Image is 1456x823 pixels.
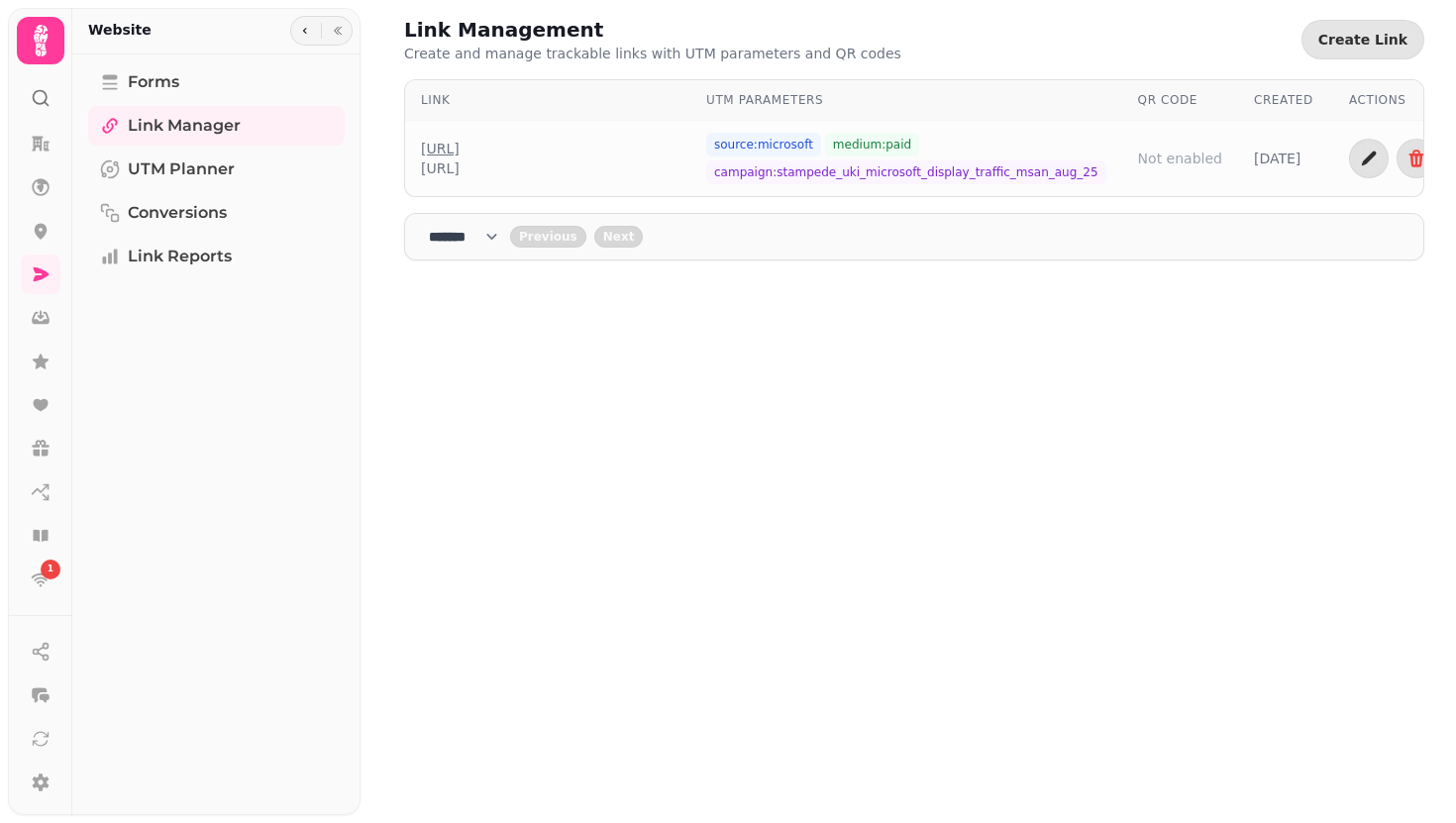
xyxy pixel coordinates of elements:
[1349,139,1389,178] button: Edit
[88,106,345,146] a: Link Manager
[21,560,60,599] a: 1
[128,245,232,268] span: Link Reports
[128,157,235,181] span: UTM Planner
[88,237,345,276] a: Link Reports
[1138,92,1222,108] div: QR Code
[1349,92,1436,108] div: Actions
[88,62,345,102] a: Forms
[404,16,784,44] h2: Link Management
[825,133,919,156] span: medium: paid
[48,563,53,576] span: 1
[421,158,460,178] div: [URL]
[603,231,635,243] span: Next
[1254,149,1300,168] span: [DATE]
[510,226,586,248] button: back
[1254,92,1317,108] div: Created
[128,114,241,138] span: Link Manager
[88,20,152,40] h2: Website
[1138,149,1222,168] span: Not enabled
[404,44,901,63] p: Create and manage trackable links with UTM parameters and QR codes
[1397,139,1436,178] button: Delete
[421,92,675,108] div: Link
[421,139,460,158] a: [URL]
[706,160,1106,184] span: campaign: stampede_uki_microsoft_display_traffic_msan_aug_25
[88,150,345,189] a: UTM Planner
[594,226,644,248] button: next
[88,193,345,233] a: Conversions
[404,213,1424,260] nav: Pagination
[519,231,577,243] span: Previous
[706,92,1106,108] div: UTM Parameters
[128,201,227,225] span: Conversions
[72,54,361,815] nav: Tabs
[706,133,821,156] span: source: microsoft
[1301,20,1424,59] button: Create Link
[1318,33,1407,47] span: Create Link
[128,70,179,94] span: Forms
